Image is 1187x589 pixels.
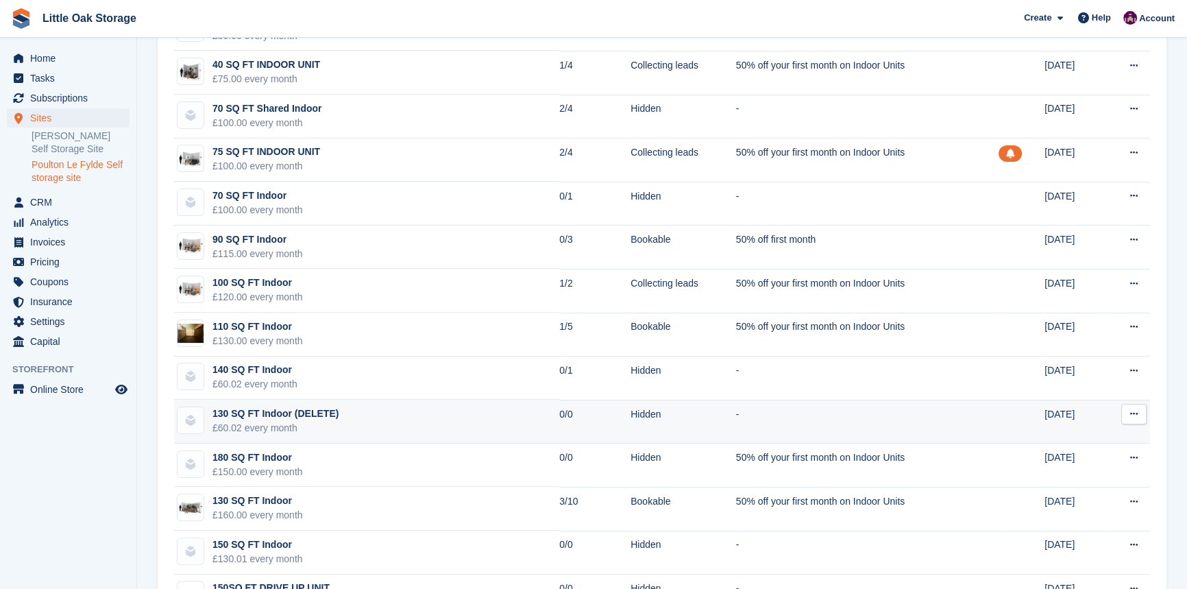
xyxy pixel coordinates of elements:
div: £130.01 every month [212,552,303,566]
img: blank-unit-type-icon-ffbac7b88ba66c5e286b0e438baccc4b9c83835d4c34f86887a83fc20ec27e7b.svg [178,451,204,477]
img: 100-sqft-unit%20(1).jpg [178,280,204,300]
td: [DATE] [1044,444,1105,488]
td: [DATE] [1044,182,1105,226]
td: 0/0 [559,531,631,575]
div: 130 SQ FT Indoor (DELETE) [212,407,339,421]
td: 1/2 [559,269,631,313]
td: [DATE] [1044,139,1105,182]
div: 150 SQ FT Indoor [212,538,303,552]
a: menu [7,272,130,291]
a: menu [7,69,130,88]
a: Preview store [113,381,130,398]
td: Hidden [631,95,736,139]
div: 75 SQ FT INDOOR UNIT [212,145,320,159]
td: 1/5 [559,313,631,357]
span: Home [30,49,112,68]
td: [DATE] [1044,357,1105,400]
span: Storefront [12,363,136,376]
td: 50% off your first month on Indoor Units [736,313,999,357]
td: Hidden [631,444,736,488]
img: N%20section%20.JPG [178,324,204,344]
td: Hidden [631,357,736,400]
div: £60.02 every month [212,377,297,392]
img: blank-unit-type-icon-ffbac7b88ba66c5e286b0e438baccc4b9c83835d4c34f86887a83fc20ec27e7b.svg [178,407,204,433]
a: [PERSON_NAME] Self Storage Site [32,130,130,156]
div: 70 SQ FT Shared Indoor [212,101,321,116]
td: - [736,531,999,575]
td: 50% off first month [736,226,999,269]
td: 0/1 [559,357,631,400]
span: Subscriptions [30,88,112,108]
td: 1/4 [559,51,631,95]
a: menu [7,49,130,68]
div: 100 SQ FT Indoor [212,276,303,290]
td: Collecting leads [631,269,736,313]
td: Bookable [631,487,736,531]
a: menu [7,332,130,351]
td: [DATE] [1044,313,1105,357]
td: Collecting leads [631,139,736,182]
div: £100.00 every month [212,116,321,130]
td: [DATE] [1044,531,1105,575]
div: £100.00 every month [212,203,303,217]
span: Analytics [30,213,112,232]
td: Hidden [631,400,736,444]
td: Collecting leads [631,51,736,95]
span: Account [1139,12,1175,25]
img: blank-unit-type-icon-ffbac7b88ba66c5e286b0e438baccc4b9c83835d4c34f86887a83fc20ec27e7b.svg [178,102,204,128]
td: [DATE] [1044,487,1105,531]
td: 50% off your first month on Indoor Units [736,444,999,488]
span: Sites [30,108,112,128]
div: £60.02 every month [212,421,339,435]
div: £150.00 every month [212,465,303,479]
span: Coupons [30,272,112,291]
td: 50% off your first month on Indoor Units [736,51,999,95]
td: 50% off your first month on Indoor Units [736,269,999,313]
td: [DATE] [1044,226,1105,269]
img: Morgen Aujla [1123,11,1137,25]
div: 140 SQ FT Indoor [212,363,297,377]
td: [DATE] [1044,400,1105,444]
td: - [736,182,999,226]
td: [DATE] [1044,269,1105,313]
a: Poulton Le Fylde Self storage site [32,158,130,184]
a: Little Oak Storage [37,7,142,29]
span: CRM [30,193,112,212]
td: - [736,400,999,444]
td: 2/4 [559,95,631,139]
img: stora-icon-8386f47178a22dfd0bd8f6a31ec36ba5ce8667c1dd55bd0f319d3a0aa187defe.svg [11,8,32,29]
td: Hidden [631,182,736,226]
img: 40-sqft-unit.jpg [178,62,204,82]
div: 180 SQ FT Indoor [212,450,303,465]
td: Bookable [631,313,736,357]
td: 50% off your first month on Indoor Units [736,487,999,531]
td: 50% off your first month on Indoor Units [736,139,999,182]
a: menu [7,292,130,311]
span: Online Store [30,380,112,399]
img: 135-sqft-unit%20(1).jpg [178,498,204,518]
td: 2/4 [559,139,631,182]
a: menu [7,252,130,272]
td: 0/1 [559,182,631,226]
div: £75.00 every month [212,72,320,86]
img: 100-sqft-unit.jpg [178,236,204,256]
div: 110 SQ FT Indoor [212,320,303,334]
td: 0/3 [559,226,631,269]
a: menu [7,88,130,108]
span: Help [1092,11,1111,25]
span: Invoices [30,232,112,252]
a: menu [7,312,130,331]
span: Tasks [30,69,112,88]
td: 3/10 [559,487,631,531]
div: £120.00 every month [212,290,303,304]
td: - [736,95,999,139]
div: 130 SQ FT Indoor [212,494,303,508]
div: £160.00 every month [212,508,303,522]
img: blank-unit-type-icon-ffbac7b88ba66c5e286b0e438baccc4b9c83835d4c34f86887a83fc20ec27e7b.svg [178,363,204,389]
td: [DATE] [1044,95,1105,139]
span: Capital [30,332,112,351]
td: - [736,357,999,400]
div: 90 SQ FT Indoor [212,232,303,247]
span: Insurance [30,292,112,311]
td: 0/0 [559,400,631,444]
